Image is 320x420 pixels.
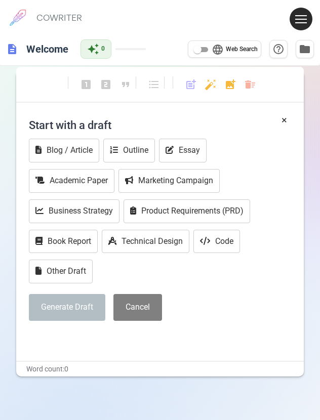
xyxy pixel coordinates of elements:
button: Blog / Article [29,139,99,162]
button: Manage Documents [296,40,314,58]
button: Cancel [113,294,162,321]
button: Academic Paper [29,169,114,193]
button: Help & Shortcuts [269,40,288,58]
span: 0 [101,44,105,54]
span: looks_two [100,78,112,91]
button: Marketing Campaign [118,169,220,193]
span: post_add [185,78,197,91]
div: Word count: 0 [16,362,304,376]
span: folder [299,43,311,55]
span: language [212,44,224,56]
span: Web Search [226,45,258,55]
button: Outline [103,139,155,162]
h6: Click to edit title [22,39,72,59]
span: add_photo_alternate [224,78,236,91]
span: help_outline [272,43,285,55]
button: Other Draft [29,260,93,283]
button: Code [193,230,240,254]
button: Book Report [29,230,98,254]
h6: COWRITER [36,13,82,22]
span: auto_awesome [87,43,99,55]
span: looks_one [80,78,92,91]
span: auto_fix_high [205,78,217,91]
img: brand logo [5,5,30,30]
span: description [6,43,18,55]
span: format_list_bulleted [148,78,160,91]
button: × [282,113,287,128]
button: Business Strategy [29,199,119,223]
h4: Start with a draft [29,113,292,137]
button: Essay [159,139,207,162]
button: Product Requirements (PRD) [124,199,250,223]
button: Generate Draft [29,294,105,321]
button: Technical Design [102,230,189,254]
span: format_quote [119,78,132,91]
span: delete_sweep [244,78,256,91]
